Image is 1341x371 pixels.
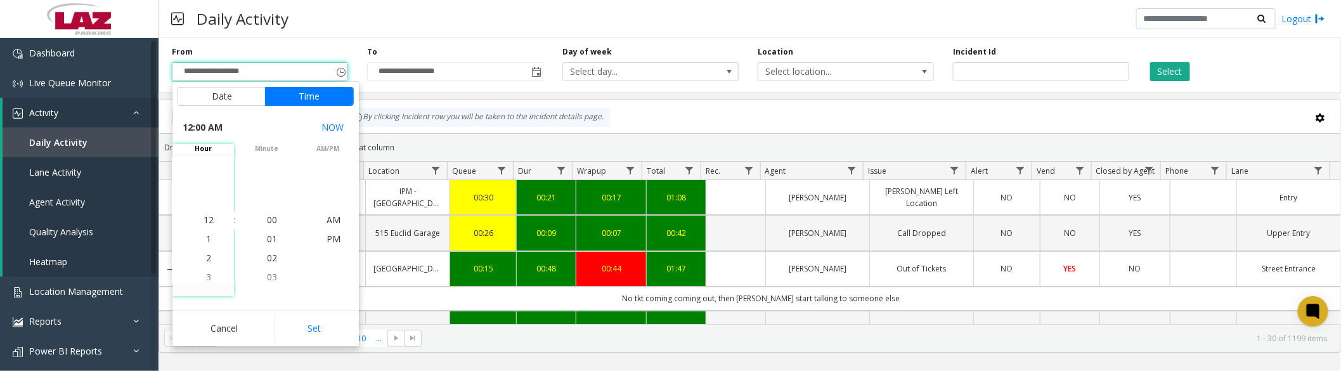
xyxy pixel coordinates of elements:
[1012,162,1029,179] a: Alert Filter Menu
[1129,263,1141,274] span: NO
[408,333,418,343] span: Go to the last page
[29,166,81,178] span: Lane Activity
[159,264,181,275] a: Collapse Details
[1108,227,1162,239] a: YES
[1048,322,1092,334] a: NO
[181,287,1340,310] td: No tkt coming coming out, then [PERSON_NAME] start talking to someone else
[868,166,886,176] span: Issue
[1108,263,1162,275] a: NO
[373,322,442,334] a: [GEOGRAPHIC_DATA]
[1064,228,1076,238] span: NO
[370,330,387,347] span: Page 11
[265,87,354,106] button: Time tab
[204,214,214,226] span: 12
[981,192,1032,204] a: NO
[1141,162,1158,179] a: Closed by Agent Filter Menu
[1064,192,1076,203] span: NO
[654,263,698,275] a: 01:47
[524,192,568,204] div: 00:21
[29,136,87,148] span: Daily Activity
[981,322,1032,334] a: NO
[1245,227,1333,239] a: Upper Entry
[878,263,966,275] a: Out of Tickets
[29,196,85,208] span: Agent Activity
[29,315,62,327] span: Reports
[1064,263,1077,274] span: YES
[1064,323,1076,334] span: NO
[584,192,638,204] a: 00:17
[971,166,988,176] span: Alert
[1129,192,1141,203] span: YES
[681,162,698,179] a: Total Filter Menu
[327,214,340,226] span: AM
[267,271,277,283] span: 03
[622,162,639,179] a: Wrapup Filter Menu
[159,136,1340,159] div: Drag a column header and drop it here to group by that column
[843,162,860,179] a: Agent Filter Menu
[981,263,1032,275] a: NO
[529,63,543,81] span: Toggle popup
[267,214,277,226] span: 00
[3,127,159,157] a: Daily Activity
[563,63,703,81] span: Select day...
[654,227,698,239] a: 00:42
[458,263,509,275] a: 00:15
[774,322,862,334] a: [PERSON_NAME]
[3,247,159,277] a: Heatmap
[452,166,476,176] span: Queue
[236,144,297,153] span: minute
[1315,12,1325,25] img: logout
[584,263,638,275] a: 00:44
[1282,12,1325,25] a: Logout
[740,162,757,179] a: Rec. Filter Menu
[206,271,211,283] span: 3
[458,227,509,239] a: 00:26
[1310,162,1327,179] a: Lane Filter Menu
[878,185,966,209] a: [PERSON_NAME] Left Location
[267,233,277,245] span: 01
[878,227,966,239] a: Call Dropped
[654,322,698,334] a: 01:36
[493,162,510,179] a: Queue Filter Menu
[524,322,568,334] div: 01:02
[1048,263,1092,275] a: YES
[1048,192,1092,204] a: NO
[427,162,444,179] a: Location Filter Menu
[584,227,638,239] div: 00:07
[953,46,996,58] label: Incident Id
[13,317,23,327] img: 'icon'
[1129,323,1141,334] span: NO
[334,63,347,81] span: Toggle popup
[190,3,295,34] h3: Daily Activity
[774,192,862,204] a: [PERSON_NAME]
[706,166,721,176] span: Rec.
[946,162,963,179] a: Issue Filter Menu
[1129,228,1141,238] span: YES
[183,119,223,136] span: 12:00 AM
[524,227,568,239] a: 00:09
[1150,62,1190,81] button: Select
[647,166,665,176] span: Total
[1037,166,1056,176] span: Vend
[172,144,234,153] span: hour
[13,287,23,297] img: 'icon'
[1245,192,1333,204] a: Entry
[29,107,58,119] span: Activity
[458,322,509,334] div: 00:11
[29,77,111,89] span: Live Queue Monitor
[267,252,277,264] span: 02
[758,46,793,58] label: Location
[524,263,568,275] a: 00:48
[1071,162,1088,179] a: Vend Filter Menu
[774,263,862,275] a: [PERSON_NAME]
[1245,263,1333,275] a: Street Entrance
[981,227,1032,239] a: NO
[13,49,23,59] img: 'icon'
[206,233,211,245] span: 1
